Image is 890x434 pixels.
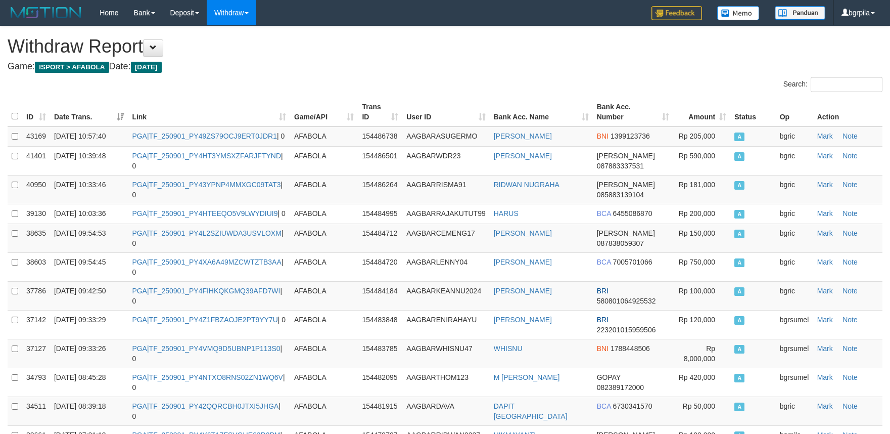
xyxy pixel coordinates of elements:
[494,181,559,189] a: RIDWAN NUGRAHA
[776,126,813,147] td: bgric
[54,344,106,353] span: [DATE] 09:33:26
[494,316,552,324] a: [PERSON_NAME]
[776,368,813,397] td: bgrsumel
[775,6,825,20] img: panduan.png
[54,373,106,381] span: [DATE] 08:45:28
[406,316,477,324] span: AAGBARENIRAHAYU
[8,62,882,72] h4: Game: Date:
[842,316,858,324] a: Note
[22,368,50,397] td: 34793
[362,316,397,324] span: 154483848
[132,152,281,160] a: PGA|TF_250901_PY4HT3YMSXZFARJFTYND
[494,402,568,420] a: DAPIT [GEOGRAPHIC_DATA]
[22,310,50,339] td: 37142
[494,258,552,266] a: [PERSON_NAME]
[290,126,358,147] td: AFABOLA
[22,204,50,224] td: 39130
[597,132,608,140] span: BNI
[597,383,644,392] span: Copy 082389172000 to clipboard
[776,98,813,126] th: Op
[362,402,397,410] span: 154481915
[490,98,593,126] th: Bank Acc. Name: activate to sort column ascending
[362,373,397,381] span: 154482095
[406,373,469,381] span: AAGBARTHOM123
[406,402,454,410] span: AAGBARDAVA
[597,316,608,324] span: BRI
[679,152,715,160] span: Rp 590,000
[22,175,50,204] td: 40950
[679,132,715,140] span: Rp 205,000
[132,287,280,295] a: PGA|TF_250901_PY4FIHKQKGMQ39AFD7WI
[817,209,833,218] a: Mark
[290,98,358,126] th: Game/API: activate to sort column ascending
[362,132,397,140] span: 154486738
[290,175,358,204] td: AFABOLA
[597,326,656,334] span: Copy 223201015959506 to clipboard
[597,297,656,305] span: Copy 580801064925532 to clipboard
[597,344,608,353] span: BNI
[597,373,621,381] span: GOPAY
[613,402,652,410] span: Copy 6730341570 to clipboard
[817,258,833,266] a: Mark
[22,339,50,368] td: 37127
[132,258,281,266] a: PGA|TF_250901_PY4XA6A49MZCWTZTB3AA
[128,310,290,339] td: | 0
[817,316,833,324] a: Mark
[597,181,655,189] span: [PERSON_NAME]
[734,345,744,354] span: Accepted
[35,62,109,73] span: ISPORT > AFABOLA
[132,373,283,381] a: PGA|TF_250901_PY4NTXO8RNS02ZN1WQ6V
[734,287,744,296] span: Accepted
[22,281,50,310] td: 37786
[406,152,460,160] span: AAGBARWDR23
[362,152,397,160] span: 154486501
[132,402,278,410] a: PGA|TF_250901_PY42QQRCBH0JTXI5JHGA
[783,77,882,92] label: Search:
[679,181,715,189] span: Rp 181,000
[362,287,397,295] span: 154484184
[22,224,50,252] td: 38635
[8,36,882,57] h1: Withdraw Report
[128,204,290,224] td: | 0
[842,344,858,353] a: Note
[406,132,477,140] span: AAGBARASUGERMO
[734,374,744,382] span: Accepted
[597,239,644,247] span: Copy 087838059307 to clipboard
[842,373,858,381] a: Note
[362,258,397,266] span: 154484720
[597,258,611,266] span: BCA
[776,310,813,339] td: bgrsumel
[817,402,833,410] a: Mark
[128,368,290,397] td: | 0
[817,287,833,295] a: Mark
[776,175,813,204] td: bgric
[54,229,106,237] span: [DATE] 09:54:53
[128,252,290,281] td: | 0
[132,181,280,189] a: PGA|TF_250901_PY43YPNP4MMXGC09TAT3
[651,6,702,20] img: Feedback.jpg
[734,403,744,411] span: Accepted
[128,224,290,252] td: | 0
[128,281,290,310] td: | 0
[597,402,611,410] span: BCA
[54,287,106,295] span: [DATE] 09:42:50
[683,402,716,410] span: Rp 50,000
[611,132,650,140] span: Copy 1399123736 to clipboard
[734,230,744,238] span: Accepted
[128,397,290,425] td: | 0
[290,146,358,175] td: AFABOLA
[22,126,50,147] td: 43169
[128,98,290,126] th: Link: activate to sort column ascending
[290,310,358,339] td: AFABOLA
[817,344,833,353] a: Mark
[679,258,715,266] span: Rp 750,000
[22,252,50,281] td: 38603
[684,344,715,363] span: Rp 8,000,000
[734,181,744,190] span: Accepted
[597,152,655,160] span: [PERSON_NAME]
[406,258,467,266] span: AAGBARLENNY04
[54,152,106,160] span: [DATE] 10:39:48
[494,209,519,218] a: HARUS
[128,126,290,147] td: | 0
[290,397,358,425] td: AFABOLA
